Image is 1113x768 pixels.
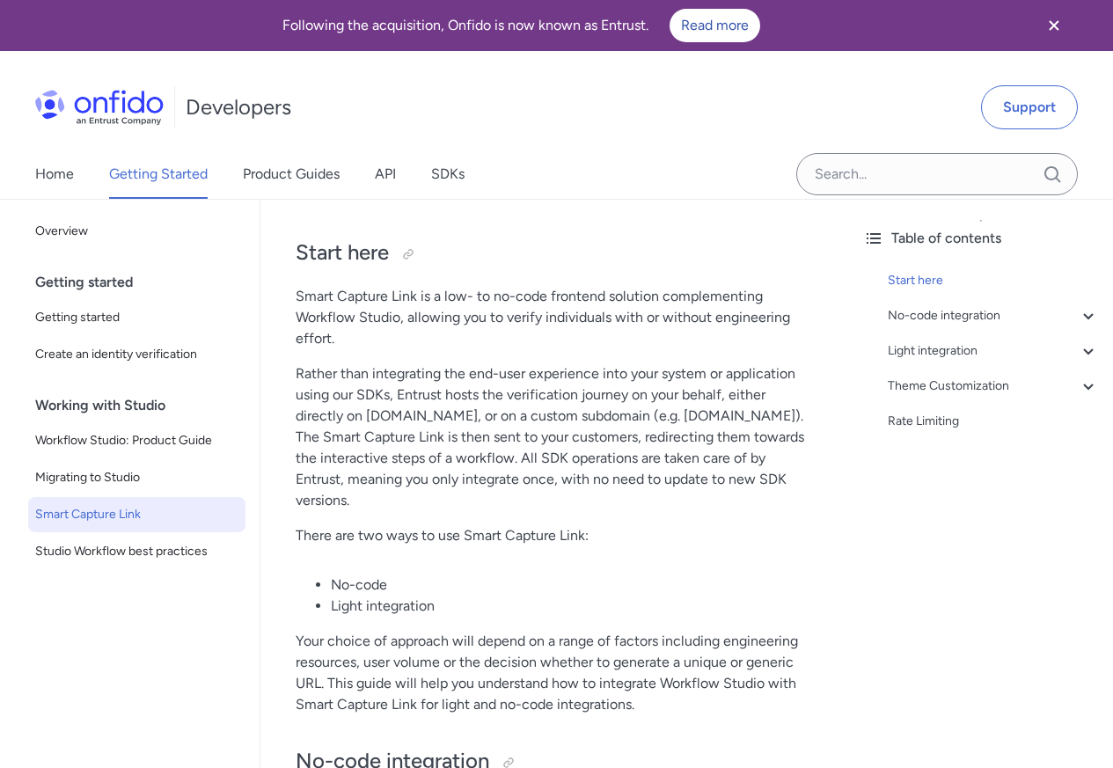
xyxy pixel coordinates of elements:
[28,423,245,458] a: Workflow Studio: Product Guide
[863,228,1099,249] div: Table of contents
[296,525,814,546] p: There are two ways to use Smart Capture Link:
[109,150,208,199] a: Getting Started
[28,214,245,249] a: Overview
[28,337,245,372] a: Create an identity verification
[888,305,1099,326] a: No-code integration
[35,265,253,300] div: Getting started
[28,534,245,569] a: Studio Workflow best practices
[331,574,814,596] li: No-code
[431,150,465,199] a: SDKs
[888,340,1099,362] a: Light integration
[888,376,1099,397] a: Theme Customization
[35,541,238,562] span: Studio Workflow best practices
[296,363,814,511] p: Rather than integrating the end-user experience into your system or application using our SDKs, E...
[243,150,340,199] a: Product Guides
[35,467,238,488] span: Migrating to Studio
[1043,15,1065,36] svg: Close banner
[296,286,814,349] p: Smart Capture Link is a low- to no-code frontend solution complementing Workflow Studio, allowing...
[186,93,291,121] h1: Developers
[1021,4,1087,48] button: Close banner
[35,504,238,525] span: Smart Capture Link
[28,497,245,532] a: Smart Capture Link
[981,85,1078,129] a: Support
[35,388,253,423] div: Working with Studio
[28,460,245,495] a: Migrating to Studio
[35,430,238,451] span: Workflow Studio: Product Guide
[35,344,238,365] span: Create an identity verification
[296,631,814,715] p: Your choice of approach will depend on a range of factors including engineering resources, user v...
[888,270,1099,291] a: Start here
[35,221,238,242] span: Overview
[296,238,814,268] h2: Start here
[331,596,814,617] li: Light integration
[35,90,164,125] img: Onfido Logo
[670,9,760,42] a: Read more
[28,300,245,335] a: Getting started
[35,150,74,199] a: Home
[888,411,1099,432] a: Rate Limiting
[796,153,1078,195] input: Onfido search input field
[21,9,1021,42] div: Following the acquisition, Onfido is now known as Entrust.
[35,307,238,328] span: Getting started
[375,150,396,199] a: API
